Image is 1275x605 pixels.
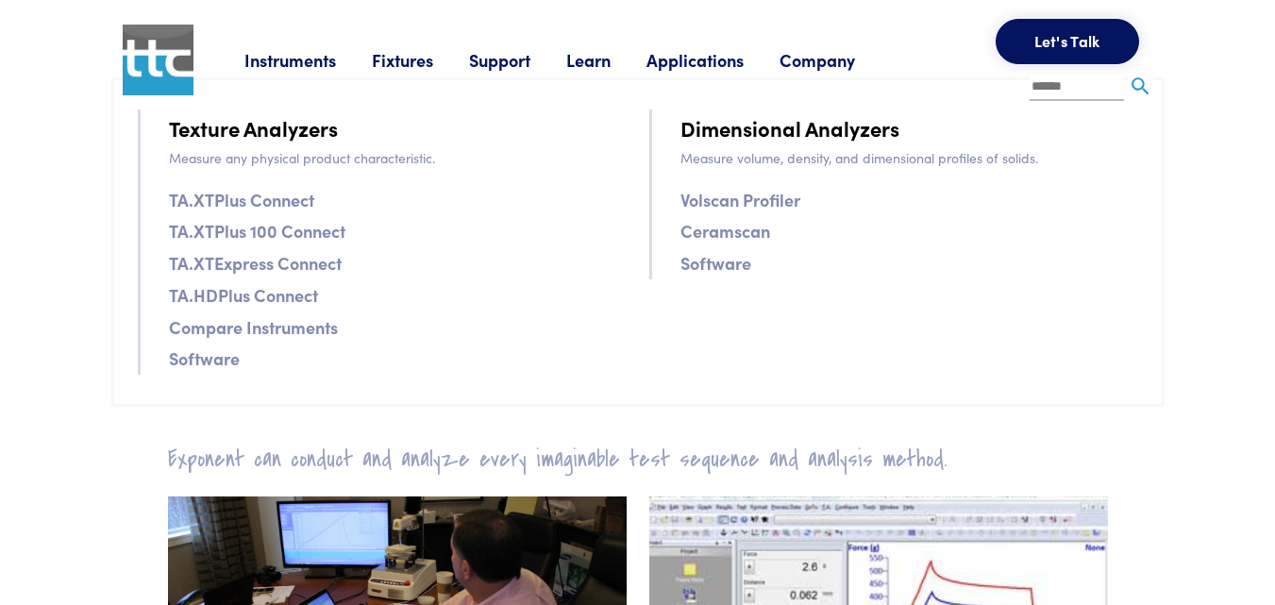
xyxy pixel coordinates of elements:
[169,345,240,372] a: Software
[680,147,1138,168] p: Measure volume, density, and dimensional profiles of solids.
[169,217,345,244] a: TA.XTPlus 100 Connect
[566,48,646,72] a: Learn
[469,48,566,72] a: Support
[646,48,780,72] a: Applications
[680,186,800,213] a: Volscan Profiler
[123,25,193,95] img: ttc_logo_1x1_v1.0.png
[169,186,314,213] a: TA.XTPlus Connect
[169,147,627,168] p: Measure any physical product characteristic.
[996,19,1139,64] button: Let's Talk
[244,48,372,72] a: Instruments
[680,217,770,244] a: Ceramscan
[680,111,899,144] a: Dimensional Analyzers
[157,445,1119,474] h2: Exponent can conduct and analyze every imaginable test sequence and analysis method.
[372,48,469,72] a: Fixtures
[780,48,891,72] a: Company
[680,249,751,277] a: Software
[169,111,338,144] a: Texture Analyzers
[169,281,318,309] a: TA.HDPlus Connect
[169,313,338,341] a: Compare Instruments
[169,249,342,277] a: TA.XTExpress Connect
